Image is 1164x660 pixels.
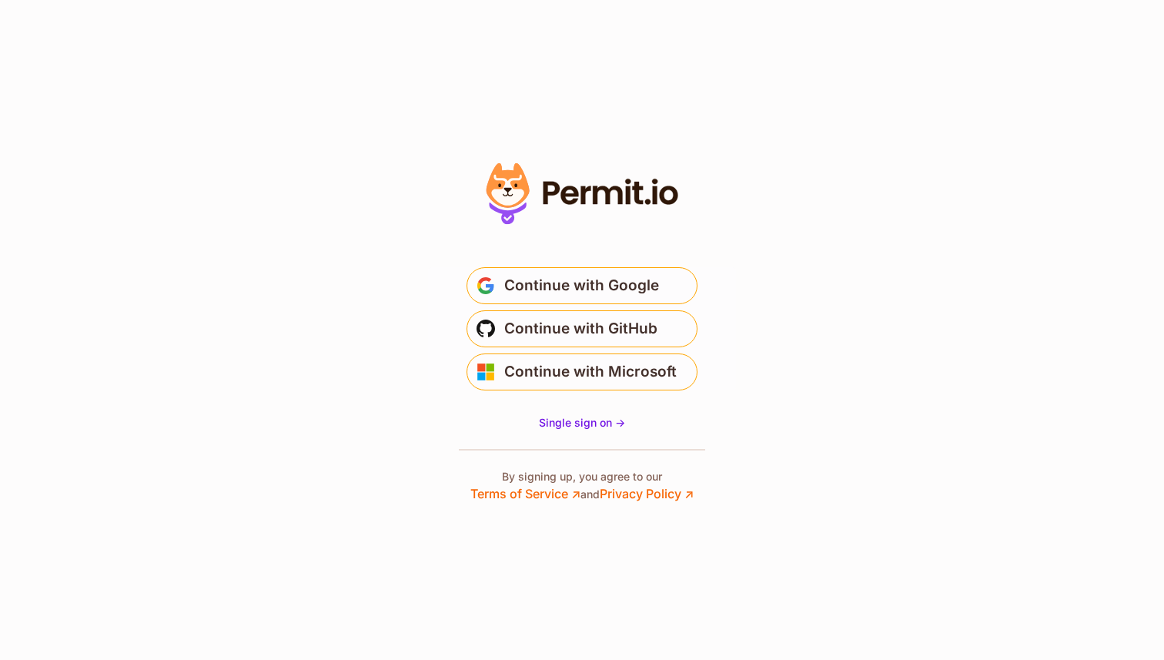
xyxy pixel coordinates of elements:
[467,267,697,304] button: Continue with Google
[504,317,657,341] span: Continue with GitHub
[467,353,697,390] button: Continue with Microsoft
[539,416,625,429] span: Single sign on ->
[600,486,694,501] a: Privacy Policy ↗
[504,360,677,384] span: Continue with Microsoft
[470,469,694,503] p: By signing up, you agree to our and
[470,486,580,501] a: Terms of Service ↗
[539,415,625,431] a: Single sign on ->
[467,310,697,347] button: Continue with GitHub
[504,273,659,298] span: Continue with Google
